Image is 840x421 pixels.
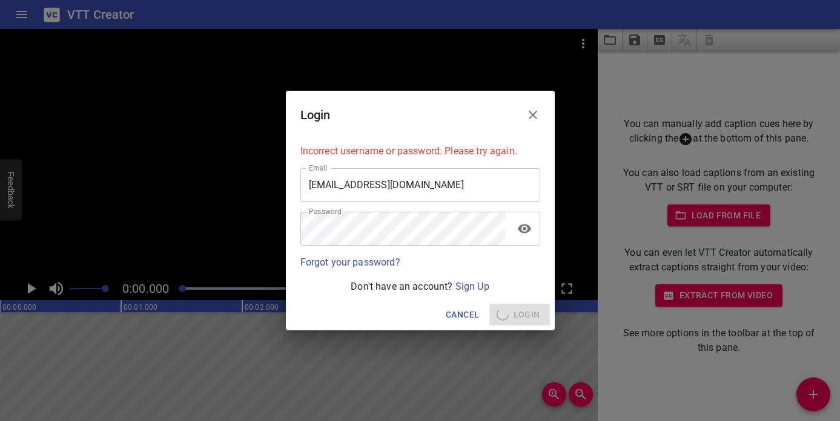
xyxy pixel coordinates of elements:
[441,304,484,326] button: Cancel
[300,105,331,125] h6: Login
[300,256,400,268] a: Forgot your password?
[455,281,489,292] a: Sign Up
[300,279,540,294] p: Don't have an account?
[510,214,539,243] button: toggle password visibility
[518,100,547,129] button: Close
[300,144,540,158] p: Incorrect username or password. Please try again.
[446,307,479,322] span: Cancel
